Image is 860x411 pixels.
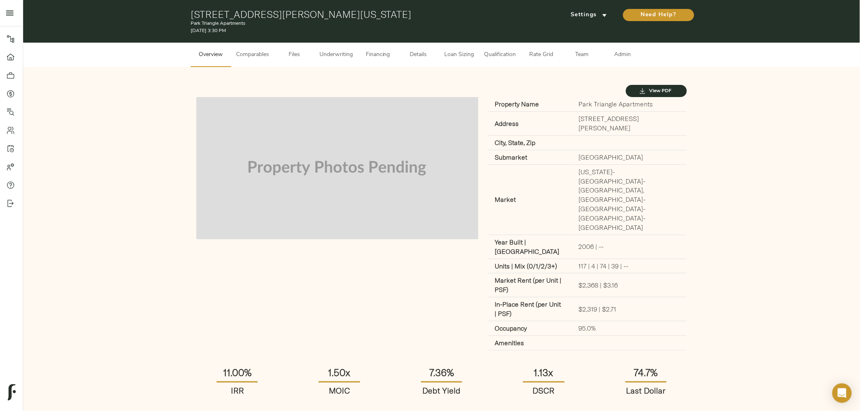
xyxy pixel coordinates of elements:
[488,235,572,259] th: Year Built | [GEOGRAPHIC_DATA]
[484,50,516,60] span: Qualification
[488,273,572,297] th: Market Rent (per Unit | PSF)
[572,97,687,111] td: Park Triangle Apartments
[195,50,226,60] span: Overview
[488,335,572,350] th: Amenities
[488,259,572,273] th: Units | Mix (0/1/2/3+)
[567,10,611,20] span: Settings
[363,50,393,60] span: Financing
[8,384,16,400] img: logo
[626,85,687,97] button: View PDF
[488,164,572,235] th: Market
[488,321,572,335] th: Occupancy
[488,97,687,350] table: asset overview
[626,385,666,396] strong: Last Dollar
[572,150,687,164] td: [GEOGRAPHIC_DATA]
[191,20,526,27] p: Park Triangle Apartments
[572,273,687,297] td: $2,368 | $3.16
[634,366,658,379] strong: 74.7%
[572,321,687,335] td: 95.0%
[191,9,526,20] h1: [STREET_ADDRESS][PERSON_NAME][US_STATE]
[444,50,475,60] span: Loan Sizing
[534,366,554,379] strong: 1.13x
[623,9,694,21] button: Need Help?
[488,297,572,321] th: In-Place Rent (per Unit | PSF)
[572,235,687,259] td: 2006 | --
[403,50,434,60] span: Details
[567,50,597,60] span: Team
[191,27,526,35] p: [DATE] 3:30 PM
[572,112,687,136] td: [STREET_ADDRESS][PERSON_NAME]
[634,87,679,95] span: View PDF
[572,297,687,321] td: $2,319 | $2.71
[572,259,687,273] td: 117 | 4 | 74 | 39 | --
[422,385,460,396] strong: Debt Yield
[488,135,572,150] th: City, State, Zip
[429,366,454,379] strong: 7.36%
[832,383,852,403] div: Open Intercom Messenger
[231,385,244,396] strong: IRR
[236,50,269,60] span: Comparables
[488,112,572,136] th: Address
[533,385,555,396] strong: DSCR
[319,50,353,60] span: Underwriting
[572,164,687,235] td: [US_STATE]-[GEOGRAPHIC_DATA]-[GEOGRAPHIC_DATA], [GEOGRAPHIC_DATA]-[GEOGRAPHIC_DATA]-[GEOGRAPHIC_D...
[329,385,350,396] strong: MOIC
[558,9,619,21] button: Settings
[631,10,686,20] span: Need Help?
[279,50,310,60] span: Files
[607,50,638,60] span: Admin
[196,97,478,239] img: no_image_available
[328,366,351,379] strong: 1.50x
[526,50,557,60] span: Rate Grid
[488,150,572,164] th: Submarket
[223,366,252,379] strong: 11.00%
[488,97,572,111] th: Property Name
